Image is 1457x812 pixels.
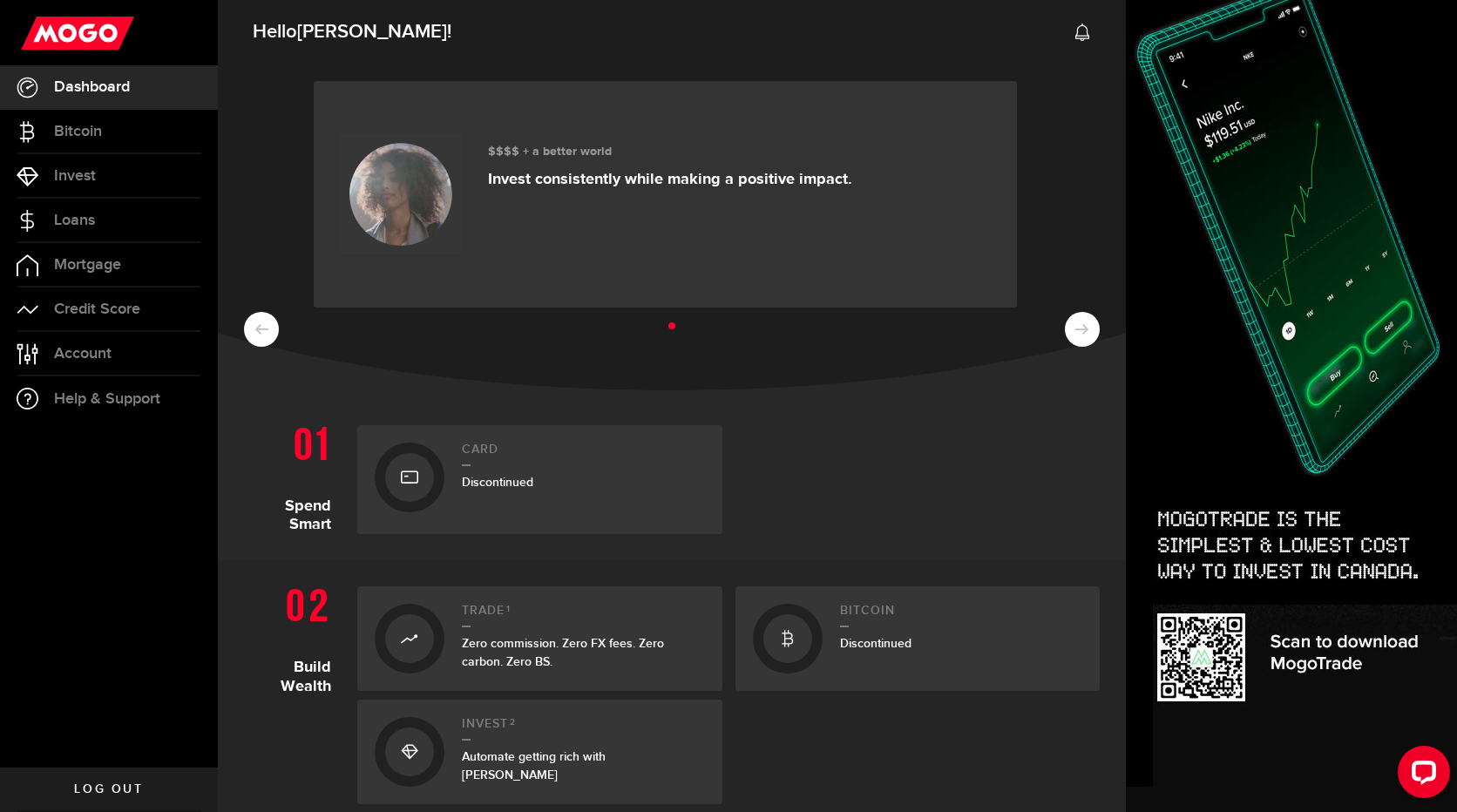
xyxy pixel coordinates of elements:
span: Hello ! [253,14,451,51]
h2: Card [462,443,705,466]
h2: Trade [462,604,705,627]
span: Zero commission. Zero FX fees. Zero carbon. Zero BS. [462,636,664,669]
span: Discontinued [840,636,911,651]
a: BitcoinDiscontinued [735,586,1101,691]
span: Bitcoin [54,124,102,139]
span: Dashboard [54,79,130,95]
a: $$$$ + a better world Invest consistently while making a positive impact. [314,81,1017,308]
h2: Invest [462,717,705,741]
h3: $$$$ + a better world [488,145,852,159]
h1: Build Wealth [244,578,344,804]
sup: 1 [506,604,511,614]
span: Help & Support [54,391,160,407]
iframe: LiveChat chat widget [1384,739,1457,812]
span: Credit Score [54,301,140,317]
span: [PERSON_NAME] [297,20,447,44]
span: Automate getting rich with [PERSON_NAME] [462,749,606,782]
span: Account [54,346,112,362]
a: Trade1Zero commission. Zero FX fees. Zero carbon. Zero BS. [357,586,722,691]
span: Loans [54,213,95,228]
h2: Bitcoin [840,604,1083,627]
h1: Spend Smart [244,416,344,534]
a: Invest2Automate getting rich with [PERSON_NAME] [357,700,722,804]
p: Invest consistently while making a positive impact. [488,170,852,189]
a: CardDiscontinued [357,425,722,534]
span: Discontinued [462,475,533,490]
span: Mortgage [54,257,121,273]
span: Invest [54,168,96,184]
sup: 2 [510,717,516,727]
span: Log out [74,783,143,795]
